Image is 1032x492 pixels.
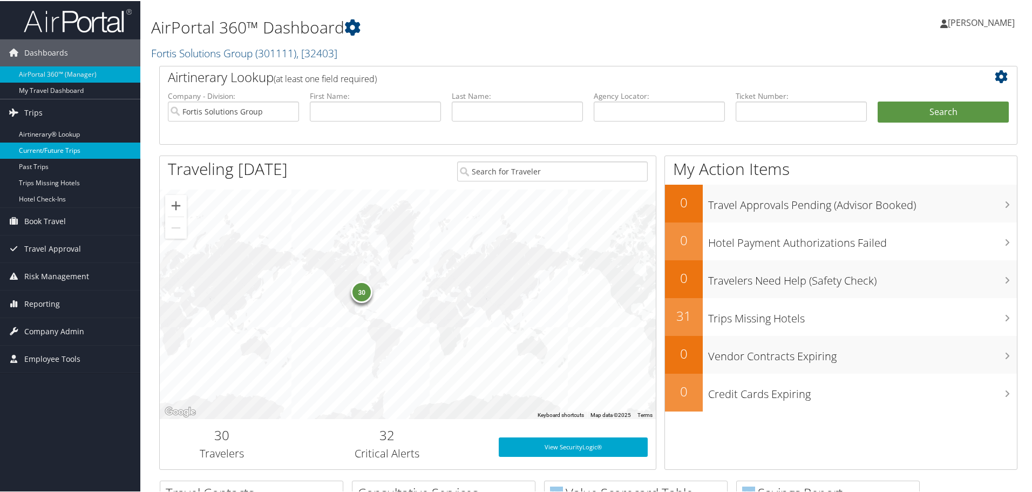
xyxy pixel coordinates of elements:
[292,445,483,460] h3: Critical Alerts
[594,90,725,100] label: Agency Locator:
[274,72,377,84] span: (at least one field required)
[665,157,1017,179] h1: My Action Items
[665,381,703,400] h2: 0
[708,191,1017,212] h3: Travel Approvals Pending (Advisor Booked)
[878,100,1009,122] button: Search
[665,221,1017,259] a: 0Hotel Payment Authorizations Failed
[151,45,337,59] a: Fortis Solutions Group
[665,184,1017,221] a: 0Travel Approvals Pending (Advisor Booked)
[708,342,1017,363] h3: Vendor Contracts Expiring
[590,411,631,417] span: Map data ©2025
[255,45,296,59] span: ( 301111 )
[168,425,276,443] h2: 30
[168,90,299,100] label: Company - Division:
[296,45,337,59] span: , [ 32403 ]
[665,259,1017,297] a: 0Travelers Need Help (Safety Check)
[24,289,60,316] span: Reporting
[665,297,1017,335] a: 31Trips Missing Hotels
[665,306,703,324] h2: 31
[165,194,187,215] button: Zoom in
[24,234,81,261] span: Travel Approval
[24,207,66,234] span: Book Travel
[665,335,1017,373] a: 0Vendor Contracts Expiring
[162,404,198,418] img: Google
[168,445,276,460] h3: Travelers
[708,267,1017,287] h3: Travelers Need Help (Safety Check)
[665,373,1017,410] a: 0Credit Cards Expiring
[452,90,583,100] label: Last Name:
[165,216,187,238] button: Zoom out
[708,305,1017,325] h3: Trips Missing Hotels
[24,38,68,65] span: Dashboards
[637,411,653,417] a: Terms (opens in new tab)
[538,410,584,418] button: Keyboard shortcuts
[162,404,198,418] a: Open this area in Google Maps (opens a new window)
[168,67,938,85] h2: Airtinerary Lookup
[292,425,483,443] h2: 32
[736,90,867,100] label: Ticket Number:
[708,229,1017,250] h3: Hotel Payment Authorizations Failed
[351,280,372,301] div: 30
[948,16,1015,28] span: [PERSON_NAME]
[499,436,648,456] a: View SecurityLogic®
[24,345,80,372] span: Employee Tools
[310,90,441,100] label: First Name:
[665,230,703,248] h2: 0
[24,317,84,344] span: Company Admin
[151,15,734,38] h1: AirPortal 360™ Dashboard
[457,160,648,180] input: Search for Traveler
[665,268,703,286] h2: 0
[168,157,288,179] h1: Traveling [DATE]
[665,192,703,211] h2: 0
[708,380,1017,401] h3: Credit Cards Expiring
[665,343,703,362] h2: 0
[24,98,43,125] span: Trips
[24,262,89,289] span: Risk Management
[24,7,132,32] img: airportal-logo.png
[940,5,1026,38] a: [PERSON_NAME]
